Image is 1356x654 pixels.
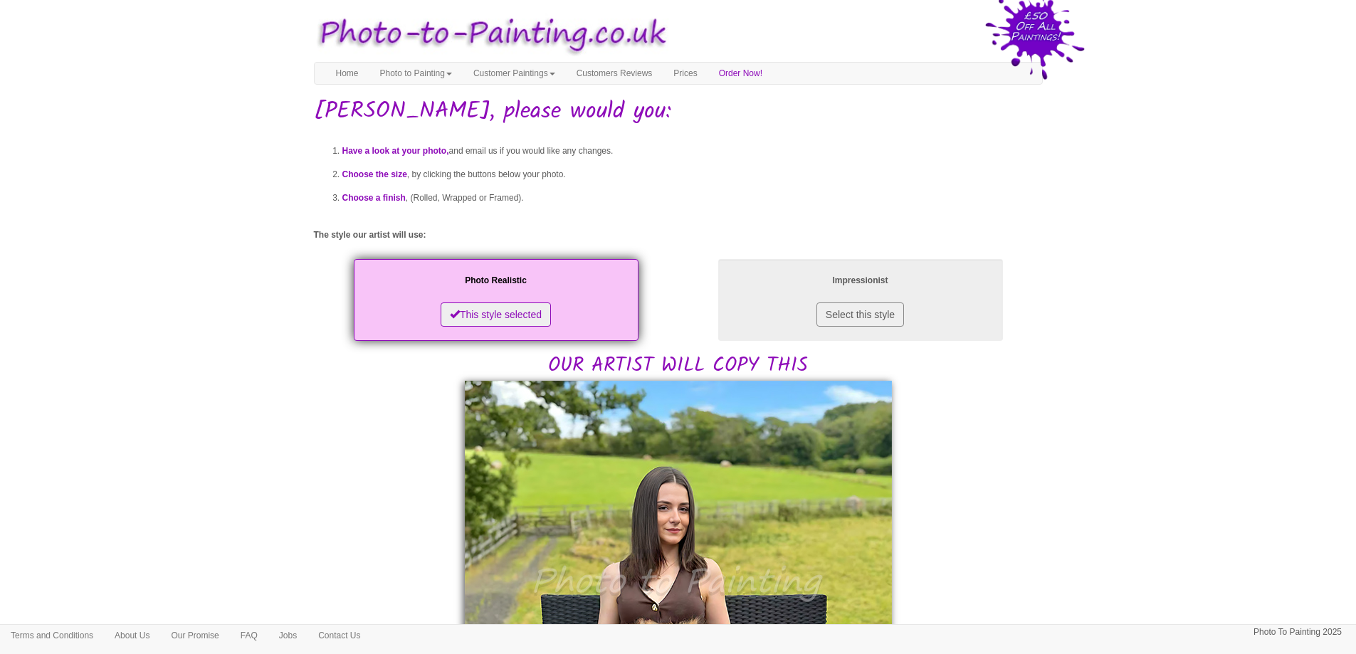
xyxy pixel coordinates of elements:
[314,229,426,241] label: The style our artist will use:
[441,302,551,327] button: This style selected
[314,255,1043,377] h2: OUR ARTIST WILL COPY THIS
[708,63,773,84] a: Order Now!
[104,625,160,646] a: About Us
[463,63,566,84] a: Customer Paintings
[308,625,371,646] a: Contact Us
[816,302,904,327] button: Select this style
[369,63,463,84] a: Photo to Painting
[342,186,1043,210] li: , (Rolled, Wrapped or Framed).
[342,139,1043,163] li: and email us if you would like any changes.
[230,625,268,646] a: FAQ
[314,99,1043,124] h1: [PERSON_NAME], please would you:
[1253,625,1342,640] p: Photo To Painting 2025
[566,63,663,84] a: Customers Reviews
[663,63,708,84] a: Prices
[342,193,406,203] span: Choose a finish
[368,273,624,288] p: Photo Realistic
[732,273,989,288] p: Impressionist
[307,7,671,62] img: Photo to Painting
[268,625,308,646] a: Jobs
[342,163,1043,186] li: , by clicking the buttons below your photo.
[325,63,369,84] a: Home
[342,146,449,156] span: Have a look at your photo,
[160,625,229,646] a: Our Promise
[342,169,407,179] span: Choose the size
